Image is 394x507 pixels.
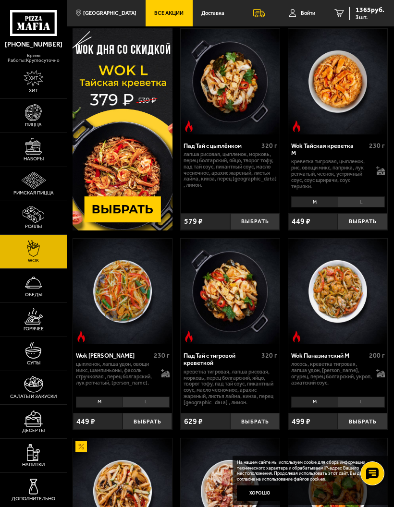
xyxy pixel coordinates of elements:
span: 200 г [369,351,385,360]
span: 449 ₽ [76,418,95,425]
span: 449 ₽ [292,217,310,225]
span: 629 ₽ [184,418,203,425]
span: Все Акции [154,11,184,16]
button: Выбрать [338,213,387,230]
li: L [338,196,385,207]
a: Острое блюдоWok Карри М [73,239,172,344]
img: Пад Тай с цыплёнком [181,29,280,134]
div: Wok Тайская креветка M [291,142,367,157]
img: Wok Паназиатский M [288,239,387,344]
span: 499 ₽ [292,418,310,425]
img: Острое блюдо [183,121,195,132]
span: Супы [27,361,40,365]
span: Обеды [25,292,42,297]
div: Wok Паназиатский M [291,352,367,359]
img: Акционный [75,441,87,452]
div: Wok [PERSON_NAME] [76,352,151,359]
span: Наборы [24,157,44,161]
button: Выбрать [338,413,387,430]
span: Хит [29,88,38,93]
span: 320 г [261,142,277,150]
img: Острое блюдо [183,331,195,342]
span: Пицца [25,122,42,127]
p: На нашем сайте мы используем cookie для сбора информации технического характера и обрабатываем IP... [237,459,381,482]
span: Римская пицца [13,191,54,195]
span: 579 ₽ [184,217,203,225]
span: Горячее [24,326,44,331]
span: Роллы [25,224,42,229]
span: Салаты и закуски [10,394,57,399]
span: WOK [28,258,39,263]
li: L [338,397,385,408]
a: Острое блюдоWok Тайская креветка M [288,29,387,134]
button: Хорошо [237,485,283,501]
button: Выбрать [230,213,280,230]
span: Десерты [22,428,45,433]
li: M [76,397,123,408]
span: 230 г [154,351,170,360]
a: Острое блюдоПад Тай с тигровой креветкой [181,239,280,344]
p: лосось, креветка тигровая, лапша удон, [PERSON_NAME], огурец, перец болгарский, укроп, азиатский ... [291,362,372,386]
li: M [291,397,338,408]
button: Выбрать [230,413,280,430]
span: 3 шт. [356,14,384,20]
span: Напитки [22,462,45,467]
div: Пад Тай с цыплёнком [184,142,259,149]
span: 230 г [369,142,385,150]
img: Wok Карри М [73,239,172,344]
p: креветка тигровая, цыпленок, рис, овощи микс, паприка, лук репчатый, чеснок, устричный соус, соус... [291,159,372,190]
img: Острое блюдо [291,121,302,132]
p: лапша рисовая, цыпленок, морковь, перец болгарский, яйцо, творог тофу, пад тай соус, пикантный со... [184,152,277,189]
li: L [123,397,170,408]
a: Острое блюдоWok Паназиатский M [288,239,387,344]
img: Острое блюдо [75,331,87,342]
span: 320 г [261,351,277,360]
img: Острое блюдо [291,331,302,342]
span: [GEOGRAPHIC_DATA] [83,11,136,16]
li: M [291,196,338,207]
span: Дополнительно [12,496,55,501]
p: цыпленок, лапша удон, овощи микс, шампиньоны, фасоль стручковая , перец болгарский, лук репчатый,... [76,362,157,386]
a: Острое блюдоПад Тай с цыплёнком [181,29,280,134]
span: Доставка [201,11,224,16]
span: Войти [301,11,315,16]
p: креветка тигровая, лапша рисовая, морковь, перец болгарский, яйцо, творог тофу, пад тай соус, пик... [184,369,277,406]
img: Wok Тайская креветка M [288,29,387,134]
img: Пад Тай с тигровой креветкой [181,239,280,344]
div: Пад Тай с тигровой креветкой [184,352,259,367]
span: 1365 руб. [356,7,384,13]
button: Выбрать [123,413,172,430]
